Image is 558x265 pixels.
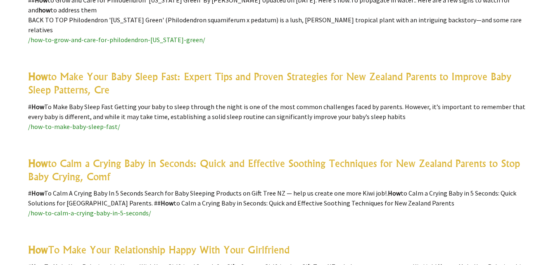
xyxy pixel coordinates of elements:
[161,199,173,207] highlight: How
[38,6,50,14] highlight: how
[28,244,290,256] a: HowTo Make Your Relationship Happy With Your Girlfriend
[28,122,120,131] a: /how-to-make-baby-sleep-fast/
[28,209,151,217] a: /how-to-calm-a-crying-baby-in-5-seconds/
[28,36,205,44] a: /how-to-grow-and-care-for-philodendron-[US_STATE]-green/
[28,70,48,83] highlight: How
[388,189,401,197] highlight: How
[31,189,44,197] highlight: How
[31,103,44,111] highlight: How
[28,157,48,170] highlight: How
[28,244,48,256] highlight: How
[28,70,511,96] a: Howto Make Your Baby Sleep Fast: Expert Tips and Proven Strategies for New Zealand Parents to Imp...
[28,157,520,183] a: Howto Calm a Crying Baby in Seconds: Quick and Effective Soothing Techniques for New Zealand Pare...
